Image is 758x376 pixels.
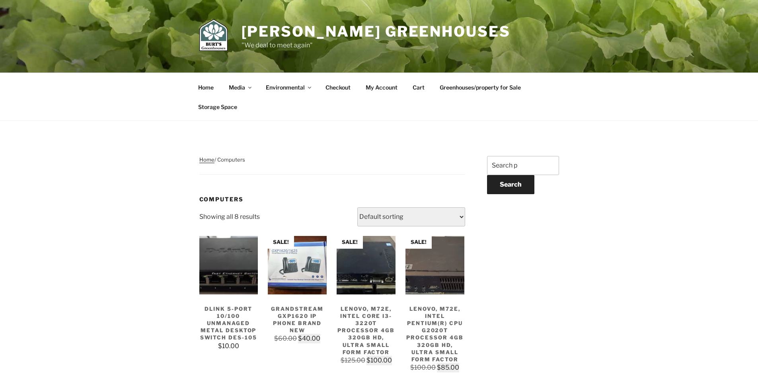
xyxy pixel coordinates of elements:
a: My Account [359,78,405,97]
bdi: 60.00 [274,335,297,342]
h1: Computers [199,195,466,203]
span: $ [366,357,370,364]
a: Sale! Lenovo, m72e, Intel Core i3-3220T Processor 4GB 320GB HD, Ultra Small Form Factor [337,236,396,365]
h2: Lenovo, m72e, Intel Pentium(R) CPU G2020T Processor 4GB 320GB HD, Ultra Small Form Factor [405,297,464,363]
button: Search [487,175,534,194]
select: Shop order [357,207,465,226]
img: Grandstream GXP1620 IP Phone Brand New [268,236,327,295]
aside: Blog Sidebar [487,156,559,222]
input: Search products… [487,156,559,175]
img: Lenovo, m72e, Intel Core i3-3220T Processor 4GB 320GB HD, Ultra Small Form Factor [337,236,396,295]
nav: Breadcrumb [199,156,466,175]
a: Home [191,78,221,97]
bdi: 125.00 [341,357,365,364]
p: Showing all 8 results [199,207,260,226]
a: Dlink 5-Port 10/100 Unmanaged Metal Desktop Switch DES-105 $10.00 [199,236,258,351]
span: $ [298,335,302,342]
a: Greenhouses/property for Sale [433,78,528,97]
a: Sale! Grandstream GXP1620 IP Phone Brand New [268,236,327,344]
a: Home [199,156,214,163]
nav: Top Menu [191,78,567,117]
span: Sale! [268,236,294,249]
a: Checkout [319,78,358,97]
h2: Grandstream GXP1620 IP Phone Brand New [268,297,327,334]
a: [PERSON_NAME] Greenhouses [242,23,511,40]
img: Lenovo, m72e, Intel Pentium(R) CPU G2020T Processor 4GB 320GB HD, Ultra Small Form Factor [405,236,464,295]
a: Media [222,78,258,97]
span: Sale! [337,236,363,249]
bdi: 85.00 [437,364,459,371]
a: Cart [406,78,432,97]
span: $ [274,335,278,342]
a: Sale! Lenovo, m72e, Intel Pentium(R) CPU G2020T Processor 4GB 320GB HD, Ultra Small Form Factor [405,236,464,373]
p: "We deal to meet again" [242,41,511,50]
img: Dlink 5-Port 10/100 Unmanaged Metal Desktop Switch DES-105 [199,236,258,295]
span: Sale! [405,236,432,249]
img: Burt's Greenhouses [199,19,228,51]
bdi: 100.00 [366,357,392,364]
span: $ [437,364,441,371]
bdi: 40.00 [298,335,320,342]
span: $ [410,364,414,371]
bdi: 100.00 [410,364,436,371]
h2: Dlink 5-Port 10/100 Unmanaged Metal Desktop Switch DES-105 [199,297,258,341]
bdi: 10.00 [218,342,239,350]
a: Environmental [259,78,318,97]
span: $ [341,357,345,364]
h2: Lenovo, m72e, Intel Core i3-3220T Processor 4GB 320GB HD, Ultra Small Form Factor [337,297,396,356]
span: $ [218,342,222,350]
a: Storage Space [191,97,244,117]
